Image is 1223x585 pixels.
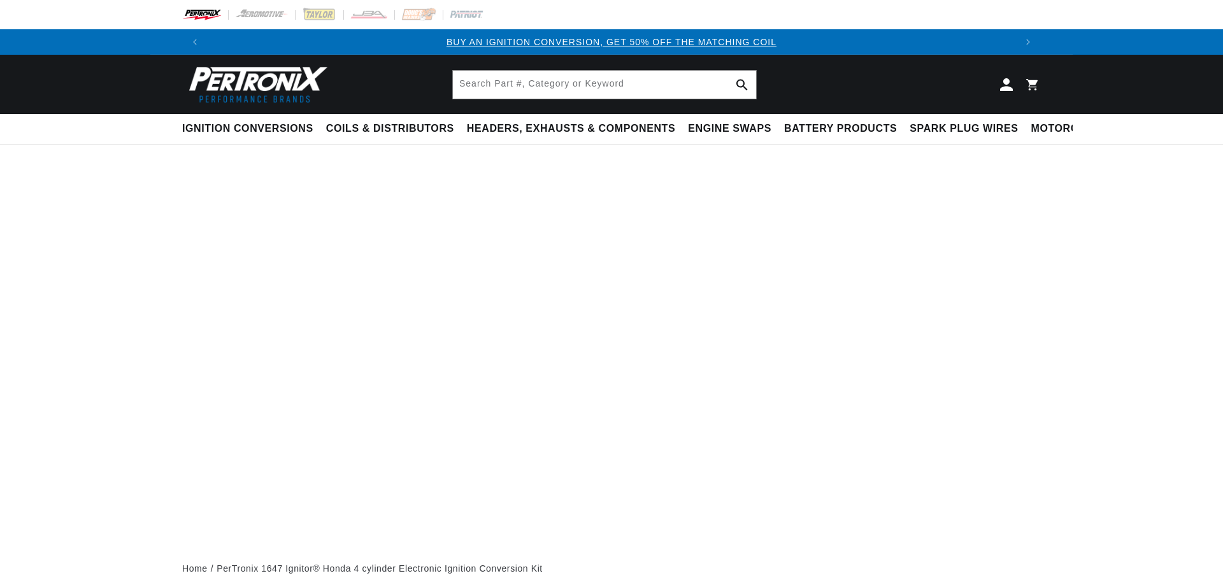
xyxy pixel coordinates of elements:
[461,114,682,144] summary: Headers, Exhausts & Components
[467,122,675,136] span: Headers, Exhausts & Components
[1025,114,1113,144] summary: Motorcycle
[182,561,1041,575] nav: breadcrumbs
[728,71,756,99] button: Search Part #, Category or Keyword
[903,114,1024,144] summary: Spark Plug Wires
[1031,122,1107,136] span: Motorcycle
[320,114,461,144] summary: Coils & Distributors
[208,35,1015,49] div: Announcement
[682,114,778,144] summary: Engine Swaps
[182,114,320,144] summary: Ignition Conversions
[784,122,897,136] span: Battery Products
[778,114,903,144] summary: Battery Products
[150,29,1073,55] slideshow-component: Translation missing: en.sections.announcements.announcement_bar
[182,122,313,136] span: Ignition Conversions
[182,62,329,106] img: Pertronix
[688,122,771,136] span: Engine Swaps
[447,37,776,47] a: BUY AN IGNITION CONVERSION, GET 50% OFF THE MATCHING COIL
[910,122,1018,136] span: Spark Plug Wires
[182,29,208,55] button: Translation missing: en.sections.announcements.previous_announcement
[208,35,1015,49] div: 1 of 3
[326,122,454,136] span: Coils & Distributors
[217,561,543,575] a: PerTronix 1647 Ignitor® Honda 4 cylinder Electronic Ignition Conversion Kit
[182,561,208,575] a: Home
[453,71,756,99] input: Search Part #, Category or Keyword
[1015,29,1041,55] button: Translation missing: en.sections.announcements.next_announcement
